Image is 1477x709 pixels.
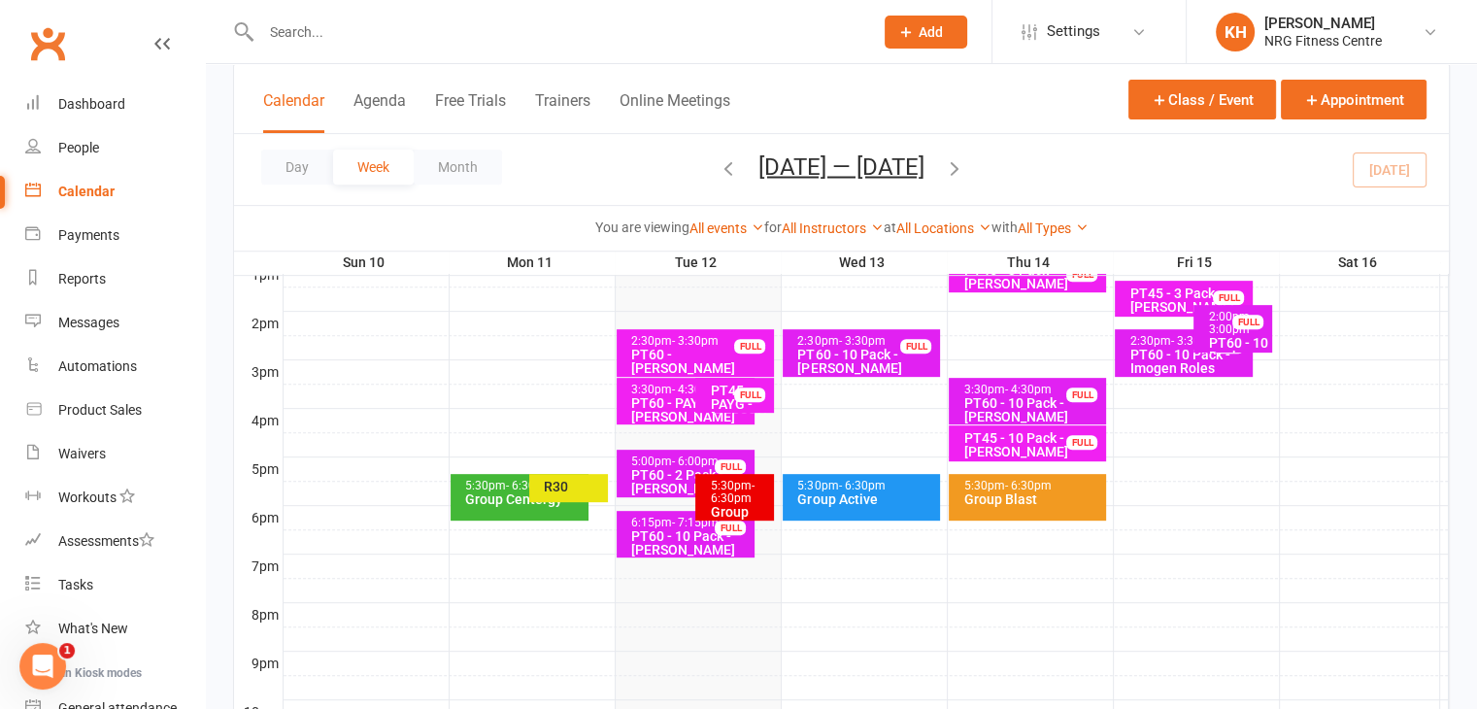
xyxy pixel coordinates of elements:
th: Thu 14 [947,251,1113,275]
div: FULL [1232,315,1263,329]
div: PT45 - 3 Pack - [PERSON_NAME] [962,263,1102,290]
div: FULL [1066,435,1097,450]
th: 2pm [234,311,283,335]
th: Wed 13 [781,251,947,275]
strong: You are viewing [595,219,689,235]
span: - 3:30pm [672,334,719,348]
div: 5:30pm [962,480,1102,492]
div: PT45 - 3 Pack - [PERSON_NAME] [1128,287,1249,314]
div: FULL [1066,388,1097,402]
a: Reports [25,257,205,301]
span: 1 [59,643,75,658]
div: 2:00pm [1207,311,1268,336]
div: PT60 - 10 Pack - [PERSON_NAME] [796,348,936,375]
div: FULL [734,388,765,402]
span: - 3:30pm [838,334,885,348]
div: Group Power [709,505,770,532]
span: Add [919,24,943,40]
th: 6pm [234,505,283,529]
th: 5pm [234,456,283,481]
div: Workouts [58,490,117,505]
div: FULL [900,339,931,354]
div: 2:30pm [1128,335,1249,348]
th: 9pm [234,651,283,675]
button: Free Trials [435,91,506,133]
div: Messages [58,315,119,330]
div: NRG Fitness Centre [1264,32,1382,50]
button: Day [261,150,333,185]
span: - 6:30pm [710,479,754,505]
div: [PERSON_NAME] [1264,15,1382,32]
div: Product Sales [58,402,142,418]
div: People [58,140,99,155]
div: FULL [734,339,765,354]
div: 3:30pm [630,384,751,396]
button: Online Meetings [620,91,730,133]
a: All Types [1018,220,1089,236]
a: Automations [25,345,205,388]
div: PT60 - [PERSON_NAME] [630,348,770,375]
span: - 6:00pm [672,455,719,468]
div: R30 [543,480,604,493]
th: Sat 16 [1279,251,1440,275]
strong: at [884,219,896,235]
span: Settings [1047,10,1100,53]
iframe: Intercom live chat [19,643,66,690]
div: Group Active [796,492,936,506]
a: Payments [25,214,205,257]
span: - 4:30pm [1004,383,1051,396]
div: 5:00pm [630,456,751,468]
div: Tasks [58,577,93,592]
button: Trainers [535,91,590,133]
button: Agenda [353,91,406,133]
button: Class / Event [1128,80,1276,119]
div: FULL [715,459,746,474]
th: 4pm [234,408,283,432]
span: - 7:15pm [672,516,719,529]
button: Week [333,150,414,185]
div: PT60 - PAYG - [PERSON_NAME] [630,396,751,423]
button: Appointment [1281,80,1427,119]
a: Messages [25,301,205,345]
input: Search... [255,18,859,46]
a: Waivers [25,432,205,476]
div: Waivers [58,446,106,461]
th: Sun 10 [283,251,449,275]
div: Calendar [58,184,115,199]
button: Add [885,16,967,49]
th: Fri 15 [1113,251,1279,275]
button: [DATE] — [DATE] [758,152,924,180]
strong: with [991,219,1018,235]
div: Dashboard [58,96,125,112]
div: PT45 - 10 Pack - [PERSON_NAME] [962,431,1102,458]
div: What's New [58,621,128,636]
a: Workouts [25,476,205,520]
a: Tasks [25,563,205,607]
span: - 4:30pm [672,383,719,396]
div: Assessments [58,533,154,549]
a: Assessments [25,520,205,563]
span: - 3:30pm [1170,334,1217,348]
div: 5:30pm [464,480,585,492]
div: Group Centergy [464,492,585,506]
div: PT60 - 10 Pack - [PERSON_NAME] [1207,336,1268,377]
div: Group Blast [962,492,1102,506]
a: All Instructors [782,220,884,236]
strong: for [764,219,782,235]
div: FULL [715,521,746,535]
a: All Locations [896,220,991,236]
a: Clubworx [23,19,72,68]
div: PT45 - PAYG - [PERSON_NAME] [709,384,770,424]
button: Calendar [263,91,324,133]
div: 5:30pm [796,480,936,492]
th: 7pm [234,554,283,578]
a: All events [689,220,764,236]
th: Tue 12 [615,251,781,275]
div: Automations [58,358,137,374]
a: People [25,126,205,170]
div: 2:30pm [630,335,770,348]
div: PT60 - 2 Pack - [PERSON_NAME] [630,468,751,495]
div: 3:30pm [962,384,1102,396]
th: 8pm [234,602,283,626]
div: Payments [58,227,119,243]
